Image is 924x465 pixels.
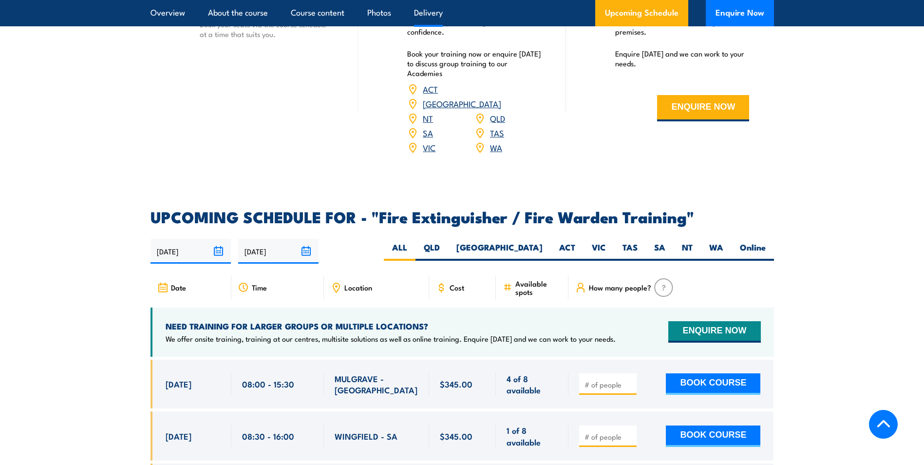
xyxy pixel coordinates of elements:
span: Date [171,283,186,291]
a: ACT [423,83,438,95]
label: NT [674,242,701,261]
p: Enquire [DATE] and we can work to your needs. [615,49,750,68]
a: TAS [490,127,504,138]
label: ALL [384,242,415,261]
label: [GEOGRAPHIC_DATA] [448,242,551,261]
input: To date [238,239,319,264]
a: VIC [423,141,435,153]
span: 4 of 8 available [507,373,558,396]
input: # of people [585,432,633,442]
span: 08:30 - 16:00 [242,430,294,442]
span: 1 of 8 available [507,425,558,447]
span: [DATE] [166,378,191,389]
p: We offer onsite training, training at our centres, multisite solutions as well as online training... [166,334,616,344]
label: SA [646,242,674,261]
h4: NEED TRAINING FOR LARGER GROUPS OR MULTIPLE LOCATIONS? [166,321,616,331]
span: MULGRAVE - [GEOGRAPHIC_DATA] [335,373,418,396]
span: [DATE] [166,430,191,442]
label: TAS [614,242,646,261]
span: Time [252,283,267,291]
span: Available spots [515,279,562,296]
span: $345.00 [440,430,472,442]
p: Book your training now or enquire [DATE] to discuss group training to our Academies [407,49,542,78]
span: $345.00 [440,378,472,389]
button: BOOK COURSE [666,426,760,447]
a: [GEOGRAPHIC_DATA] [423,97,501,109]
a: NT [423,112,433,124]
span: WINGFIELD - SA [335,430,397,442]
label: VIC [584,242,614,261]
span: How many people? [589,283,651,291]
label: Online [732,242,774,261]
label: WA [701,242,732,261]
button: BOOK COURSE [666,373,760,395]
a: WA [490,141,502,153]
label: ACT [551,242,584,261]
span: Cost [450,283,464,291]
a: SA [423,127,433,138]
button: ENQUIRE NOW [657,95,749,121]
button: ENQUIRE NOW [668,321,760,343]
span: Location [344,283,372,291]
a: QLD [490,112,505,124]
h2: UPCOMING SCHEDULE FOR - "Fire Extinguisher / Fire Warden Training" [151,210,774,223]
p: Book your seats via the course schedule at a time that suits you. [200,19,334,39]
input: From date [151,239,231,264]
span: 08:00 - 15:30 [242,378,294,389]
label: QLD [415,242,448,261]
input: # of people [585,380,633,389]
